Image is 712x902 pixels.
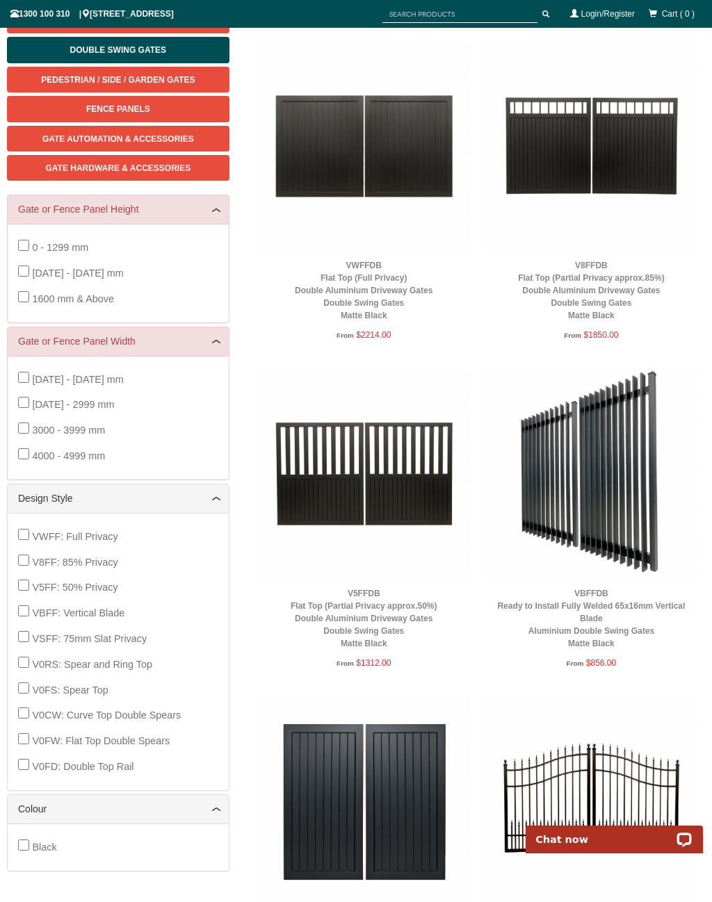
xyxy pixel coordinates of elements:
[581,9,635,19] a: Login/Register
[583,330,618,340] span: $1850.00
[18,802,218,817] a: Colour
[32,268,123,279] span: [DATE] - [DATE] mm
[32,374,123,385] span: [DATE] - [DATE] mm
[32,761,133,772] span: V0FD: Double Top Rail
[7,67,229,92] a: Pedestrian / Side / Garden Gates
[485,367,698,580] img: VBFFDB - Ready to Install Fully Welded 65x16mm Vertical Blade - Aluminium Double Swing Gates - Ma...
[32,582,118,593] span: V5FF: 50% Privacy
[32,425,105,436] span: 3000 - 3999 mm
[32,710,181,721] span: V0CW: Curve Top Double Spears
[32,399,114,410] span: [DATE] - 2999 mm
[32,293,114,304] span: 1600 mm & Above
[382,6,537,23] input: SEARCH PRODUCTS
[291,589,437,648] a: V5FFDBFlat Top (Partial Privacy approx.50%)Double Aluminium Driveway GatesDouble Swing GatesMatte...
[7,155,229,181] a: Gate Hardware & Accessories
[42,134,194,144] span: Gate Automation & Accessories
[32,659,152,670] span: V0RS: Spear and Ring Top
[518,261,665,320] a: V8FFDBFlat Top (Partial Privacy approx.85%)Double Aluminium Driveway GatesDouble Swing GatesMatte...
[32,684,108,696] span: V0FS: Spear Top
[18,334,218,349] a: Gate or Fence Panel Width
[41,75,195,85] span: Pedestrian / Side / Garden Gates
[485,39,698,252] img: V8FFDB - Flat Top (Partial Privacy approx.85%) - Double Aluminium Driveway Gates - Double Swing G...
[295,261,432,320] a: VWFFDBFlat Top (Full Privacy)Double Aluminium Driveway GatesDouble Swing GatesMatte Black
[356,658,391,668] span: $1312.00
[356,330,391,340] span: $2214.00
[32,842,56,853] span: Black
[337,331,354,339] span: From
[567,659,584,667] span: From
[18,202,218,217] a: Gate or Fence Panel Height
[32,557,118,568] span: V8FF: 85% Privacy
[86,104,150,114] span: Fence Panels
[517,810,712,853] iframe: LiveChat chat widget
[70,45,166,55] span: Double Swing Gates
[497,589,685,648] a: VBFFDBReady to Install Fully Welded 65x16mm Vertical BladeAluminium Double Swing GatesMatte Black
[45,163,191,173] span: Gate Hardware & Accessories
[586,658,616,668] span: $856.00
[662,9,695,19] span: Cart ( 0 )
[337,659,354,667] span: From
[32,633,147,644] span: VSFF: 75mm Slat Privacy
[32,531,118,542] span: VWFF: Full Privacy
[32,607,124,618] span: VBFF: Vertical Blade
[7,96,229,122] a: Fence Panels
[32,735,170,746] span: V0FW: Flat Top Double Spears
[564,331,581,339] span: From
[257,367,471,580] img: V5FFDB - Flat Top (Partial Privacy approx.50%) - Double Aluminium Driveway Gates - Double Swing G...
[18,491,218,506] a: Design Style
[10,9,174,19] span: 1300 100 310 | [STREET_ADDRESS]
[257,39,471,252] img: VWFFDB - Flat Top (Full Privacy) - Double Aluminium Driveway Gates - Double Swing Gates - Matte B...
[32,450,105,461] span: 4000 - 4999 mm
[7,37,229,63] a: Double Swing Gates
[7,126,229,151] a: Gate Automation & Accessories
[32,242,88,253] span: 0 - 1299 mm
